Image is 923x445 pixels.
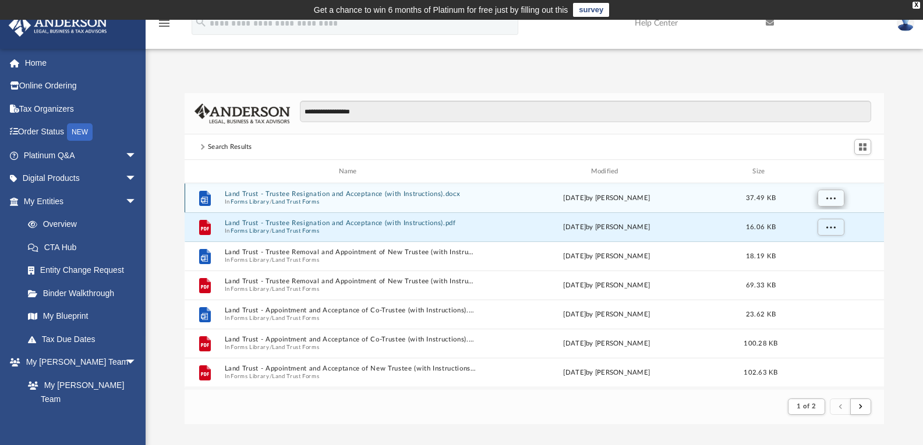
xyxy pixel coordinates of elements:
[854,139,872,155] button: Switch to Grid View
[913,2,920,9] div: close
[231,285,269,293] button: Forms Library
[300,101,871,123] input: Search files and folders
[897,15,914,31] img: User Pic
[125,167,148,191] span: arrow_drop_down
[8,351,148,374] a: My [PERSON_NAME] Teamarrow_drop_down
[224,219,476,227] button: Land Trust - Trustee Resignation and Acceptance (with Instructions).pdf
[231,314,269,322] button: Forms Library
[272,285,319,293] button: Land Trust Forms
[125,190,148,213] span: arrow_drop_down
[16,327,154,351] a: Tax Due Dates
[231,343,269,351] button: Forms Library
[314,3,568,17] div: Get a chance to win 6 months of Platinum for free just by filling out this
[744,340,777,347] span: 100.28 KB
[224,277,476,285] button: Land Trust - Trustee Removal and Appointment of New Trustee (with Instructions).pdf
[270,285,272,293] span: /
[746,224,776,230] span: 16.06 KB
[231,227,269,234] button: Forms Library
[481,193,733,204] div: [DATE] by [PERSON_NAME]
[817,190,844,207] button: More options
[16,259,154,282] a: Entity Change Request
[746,311,776,318] span: 23.62 KB
[190,166,219,177] div: id
[16,373,143,411] a: My [PERSON_NAME] Team
[270,343,272,351] span: /
[272,343,319,351] button: Land Trust Forms
[481,309,733,320] div: [DATE] by [PERSON_NAME]
[272,314,319,322] button: Land Trust Forms
[744,369,777,376] span: 102.63 KB
[67,123,93,141] div: NEW
[480,166,732,177] div: Modified
[481,222,733,233] div: [DATE] by [PERSON_NAME]
[231,256,269,264] button: Forms Library
[8,97,154,120] a: Tax Organizers
[481,280,733,291] div: [DATE] by [PERSON_NAME]
[8,74,154,98] a: Online Ordering
[737,166,784,177] div: Size
[797,403,816,410] span: 1 of 2
[125,351,148,375] span: arrow_drop_down
[270,372,272,380] span: /
[272,256,319,264] button: Land Trust Forms
[224,372,476,380] span: In
[817,219,844,236] button: More options
[231,372,269,380] button: Forms Library
[481,251,733,262] div: [DATE] by [PERSON_NAME]
[272,227,319,234] button: Land Trust Forms
[16,236,154,259] a: CTA Hub
[16,282,154,305] a: Binder Walkthrough
[224,307,476,314] button: Land Trust - Appointment and Acceptance of Co-Trustee (with Instructions).docx
[746,195,776,201] span: 37.49 KB
[224,166,475,177] div: Name
[208,142,252,152] div: Search Results
[157,22,171,30] a: menu
[481,339,733,349] div: [DATE] by [PERSON_NAME]
[224,365,476,372] button: Land Trust - Appointment and Acceptance of New Trustee (with Instructions).pdf
[270,198,272,205] span: /
[125,144,148,168] span: arrow_drop_down
[224,343,476,351] span: In
[272,198,319,205] button: Land Trust Forms
[224,248,476,256] button: Land Trust - Trustee Removal and Appointment of New Trustee (with Instructions).docx
[746,253,776,259] span: 18.19 KB
[8,144,154,167] a: Platinum Q&Aarrow_drop_down
[185,183,885,389] div: grid
[270,314,272,322] span: /
[481,368,733,378] div: [DATE] by [PERSON_NAME]
[224,285,476,293] span: In
[270,256,272,264] span: /
[8,190,154,213] a: My Entitiesarrow_drop_down
[8,167,154,190] a: Digital Productsarrow_drop_down
[573,3,609,17] a: survey
[16,305,148,328] a: My Blueprint
[231,198,269,205] button: Forms Library
[5,14,111,37] img: Anderson Advisors Platinum Portal
[16,213,154,236] a: Overview
[157,16,171,30] i: menu
[272,372,319,380] button: Land Trust Forms
[746,282,776,289] span: 69.33 KB
[224,336,476,343] button: Land Trust - Appointment and Acceptance of Co-Trustee (with Instructions).pdf
[224,190,476,198] button: Land Trust - Trustee Resignation and Acceptance (with Instructions).docx
[789,166,871,177] div: id
[224,227,476,234] span: In
[194,16,207,29] i: search
[270,227,272,234] span: /
[788,398,825,415] button: 1 of 2
[8,51,154,74] a: Home
[8,120,154,144] a: Order StatusNEW
[224,314,476,322] span: In
[224,198,476,205] span: In
[224,256,476,264] span: In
